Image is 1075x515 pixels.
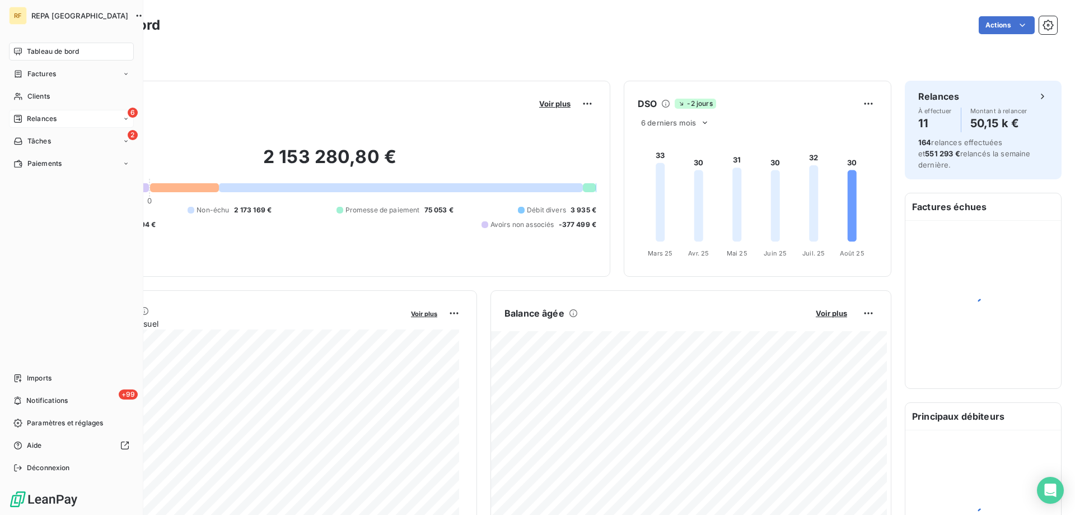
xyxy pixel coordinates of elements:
[9,43,134,61] a: Tableau de bord
[490,220,554,230] span: Avoirs non associés
[9,155,134,173] a: Paiements
[9,490,78,508] img: Logo LeanPay
[9,110,134,128] a: 6Relances
[27,114,57,124] span: Relances
[539,99,571,108] span: Voir plus
[979,16,1035,34] button: Actions
[9,7,27,25] div: RF
[918,90,959,103] h6: Relances
[63,318,403,330] span: Chiffre d'affaires mensuel
[688,249,709,257] tspan: Avr. 25
[147,196,152,205] span: 0
[234,205,272,215] span: 2 173 169 €
[27,69,56,79] span: Factures
[559,220,597,230] span: -377 499 €
[802,249,825,257] tspan: Juil. 25
[9,369,134,387] a: Imports
[27,418,103,428] span: Paramètres et réglages
[1037,477,1064,504] div: Open Intercom Messenger
[970,108,1027,114] span: Montant à relancer
[27,136,51,146] span: Tâches
[345,205,420,215] span: Promesse de paiement
[128,130,138,140] span: 2
[905,193,1061,220] h6: Factures échues
[675,99,716,109] span: -2 jours
[527,205,566,215] span: Débit divers
[641,118,696,127] span: 6 derniers mois
[816,309,847,318] span: Voir plus
[905,403,1061,430] h6: Principaux débiteurs
[63,146,596,179] h2: 2 153 280,80 €
[9,437,134,454] a: Aide
[925,149,960,158] span: 551 293 €
[571,205,596,215] span: 3 935 €
[31,11,128,20] span: REPA [GEOGRAPHIC_DATA]
[9,87,134,105] a: Clients
[27,159,62,169] span: Paiements
[918,108,952,114] span: À effectuer
[812,308,850,318] button: Voir plus
[27,47,79,57] span: Tableau de bord
[9,65,134,83] a: Factures
[197,205,229,215] span: Non-échu
[411,310,437,318] span: Voir plus
[536,99,574,109] button: Voir plus
[27,91,50,101] span: Clients
[504,307,564,320] h6: Balance âgée
[918,138,931,147] span: 164
[27,463,70,473] span: Déconnexion
[648,249,672,257] tspan: Mars 25
[727,249,747,257] tspan: Mai 25
[918,114,952,132] h4: 11
[840,249,864,257] tspan: Août 25
[638,97,657,110] h6: DSO
[9,132,134,150] a: 2Tâches
[27,440,42,451] span: Aide
[128,108,138,118] span: 6
[764,249,787,257] tspan: Juin 25
[9,414,134,432] a: Paramètres et réglages
[970,114,1027,132] h4: 50,15 k €
[918,138,1031,169] span: relances effectuées et relancés la semaine dernière.
[26,396,68,406] span: Notifications
[119,389,138,400] span: +99
[27,373,52,383] span: Imports
[408,308,441,318] button: Voir plus
[424,205,454,215] span: 75 053 €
